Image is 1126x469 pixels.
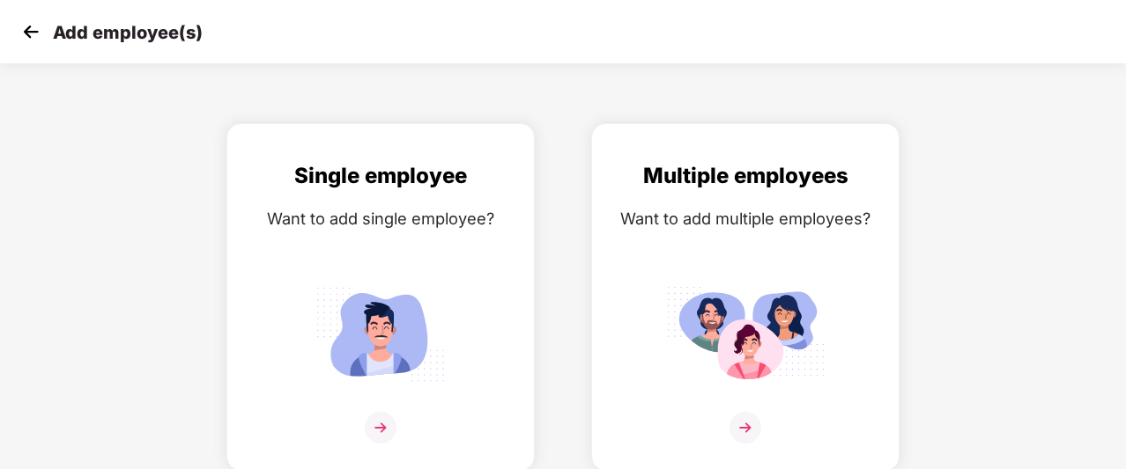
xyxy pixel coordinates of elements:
div: Single employee [245,159,516,193]
img: svg+xml;base64,PHN2ZyB4bWxucz0iaHR0cDovL3d3dy53My5vcmcvMjAwMC9zdmciIHdpZHRoPSIzNiIgaGVpZ2h0PSIzNi... [365,412,396,443]
img: svg+xml;base64,PHN2ZyB4bWxucz0iaHR0cDovL3d3dy53My5vcmcvMjAwMC9zdmciIGlkPSJTaW5nbGVfZW1wbG95ZWUiIH... [301,279,460,389]
div: Want to add single employee? [245,206,516,231]
div: Multiple employees [610,159,881,193]
img: svg+xml;base64,PHN2ZyB4bWxucz0iaHR0cDovL3d3dy53My5vcmcvMjAwMC9zdmciIHdpZHRoPSIzNiIgaGVpZ2h0PSIzNi... [730,412,761,443]
img: svg+xml;base64,PHN2ZyB4bWxucz0iaHR0cDovL3d3dy53My5vcmcvMjAwMC9zdmciIHdpZHRoPSIzMCIgaGVpZ2h0PSIzMC... [18,18,44,45]
img: svg+xml;base64,PHN2ZyB4bWxucz0iaHR0cDovL3d3dy53My5vcmcvMjAwMC9zdmciIGlkPSJNdWx0aXBsZV9lbXBsb3llZS... [666,279,825,389]
p: Add employee(s) [53,22,203,43]
div: Want to add multiple employees? [610,206,881,231]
